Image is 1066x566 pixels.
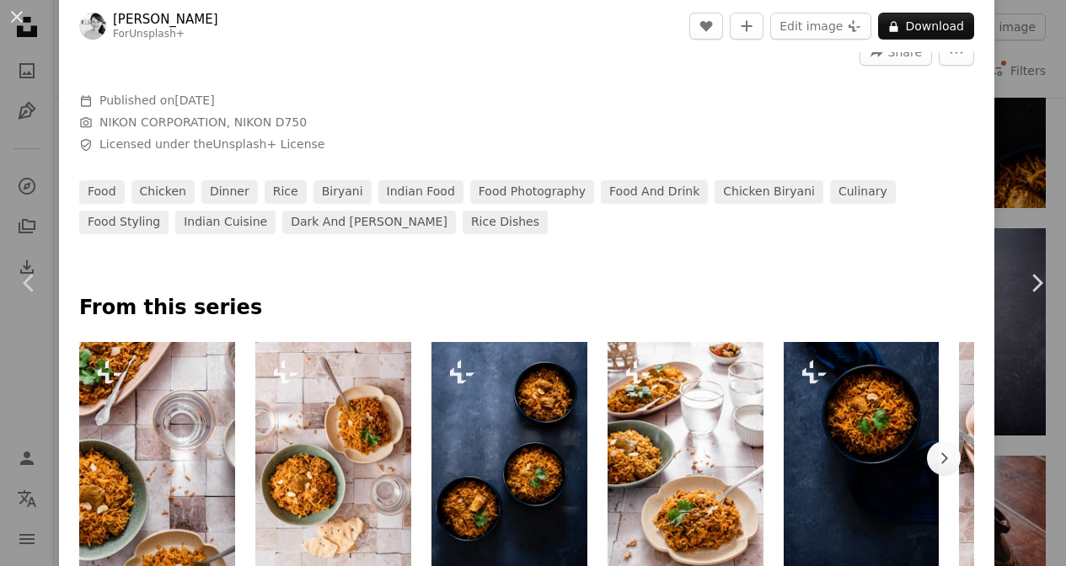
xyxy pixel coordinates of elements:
[608,451,763,466] a: a table topped with plates of food and glasses of water
[79,211,169,234] a: food styling
[927,441,961,475] button: scroll list to the right
[213,137,325,151] a: Unsplash+ License
[79,295,974,322] p: From this series
[113,11,218,28] a: [PERSON_NAME]
[378,180,463,204] a: indian food
[79,13,106,40] img: Go to Natalie Behn's profile
[470,180,594,204] a: food photography
[784,451,940,466] a: a bowl of food that is on a table
[174,93,214,107] time: September 8, 2023 at 6:10:33 AM MDT
[770,13,871,40] button: Edit image
[689,13,723,40] button: Like
[79,451,235,466] a: a table topped with plates of food and bowls of rice
[282,211,456,234] a: dark and [PERSON_NAME]
[113,28,218,41] div: For
[830,180,896,204] a: culinary
[99,115,307,131] button: NIKON CORPORATION, NIKON D750
[601,180,708,204] a: food and drink
[99,136,324,153] span: Licensed under the
[715,180,823,204] a: chicken biryani
[888,40,922,65] span: Share
[1007,202,1066,364] a: Next
[463,211,548,234] a: rice dishes
[255,451,411,466] a: two bowls of food on a tiled table
[265,180,307,204] a: rice
[175,211,276,234] a: indian cuisine
[129,28,185,40] a: Unsplash+
[99,93,215,107] span: Published on
[79,180,125,204] a: food
[860,39,932,66] button: Share this image
[313,180,372,204] a: biryani
[431,451,587,466] a: three bowls of food on a table
[730,13,763,40] button: Add to Collection
[878,13,974,40] button: Download
[131,180,195,204] a: chicken
[201,180,258,204] a: dinner
[939,39,974,66] button: More Actions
